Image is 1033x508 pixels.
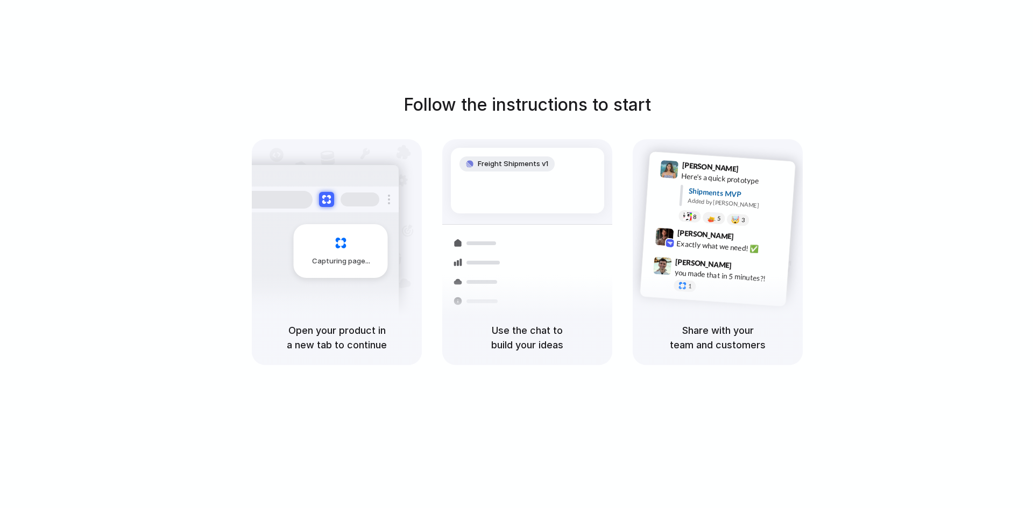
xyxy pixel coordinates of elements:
h5: Use the chat to build your ideas [455,323,599,352]
h1: Follow the instructions to start [404,92,651,118]
span: Capturing page [312,256,372,267]
h5: Share with your team and customers [646,323,790,352]
span: 3 [741,217,745,223]
div: you made that in 5 minutes?! [674,267,782,285]
div: Exactly what we need! ✅ [676,238,784,256]
span: [PERSON_NAME] [675,256,732,271]
span: 9:42 AM [737,232,759,245]
span: [PERSON_NAME] [677,227,734,242]
span: Freight Shipments v1 [478,159,548,169]
div: Shipments MVP [688,185,788,203]
span: 5 [717,216,721,221]
span: [PERSON_NAME] [682,159,739,175]
span: 8 [693,214,697,220]
span: 9:41 AM [742,164,764,177]
div: Here's a quick prototype [681,170,789,189]
span: 1 [688,283,692,289]
div: 🤯 [731,216,740,224]
h5: Open your product in a new tab to continue [265,323,409,352]
div: Added by [PERSON_NAME] [688,196,787,212]
span: 9:47 AM [735,261,757,274]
